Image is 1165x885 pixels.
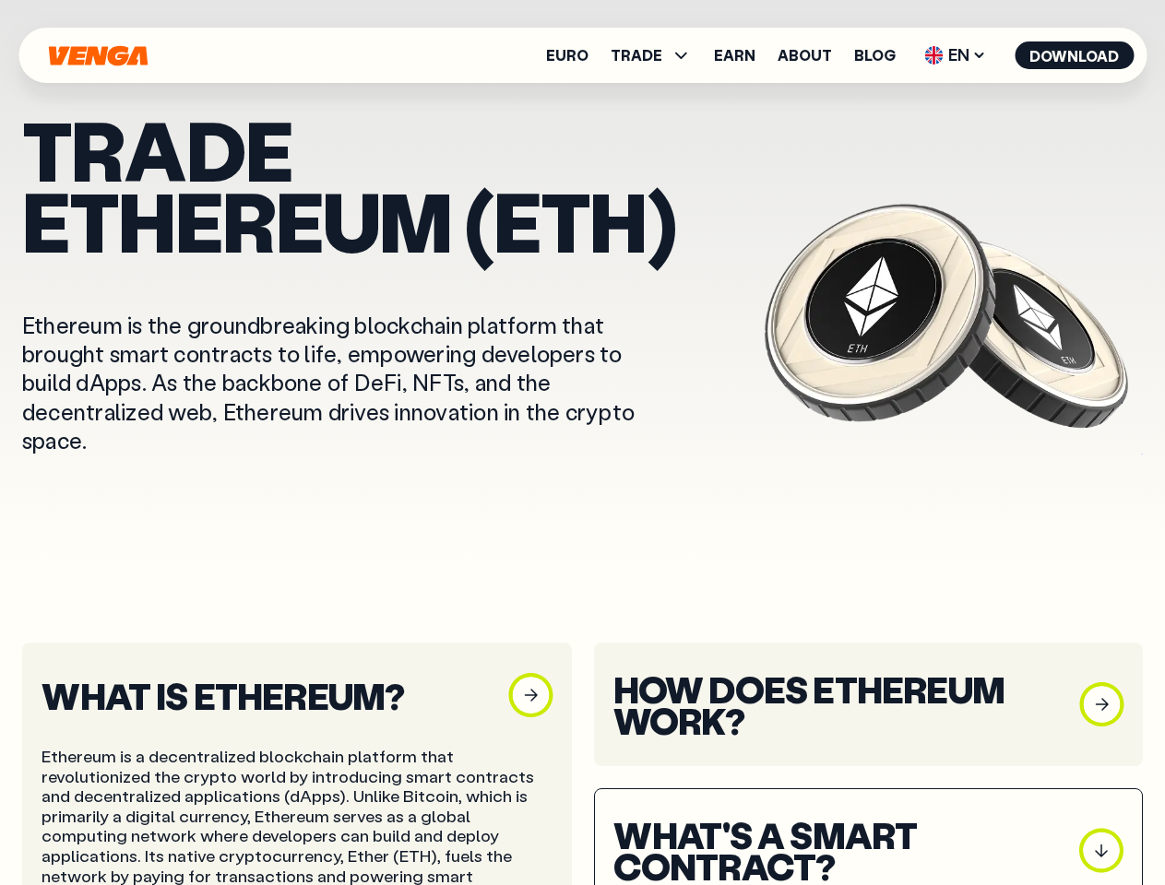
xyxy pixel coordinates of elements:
[613,673,1124,736] button: How does Ethereum work?
[22,114,754,255] h1: TRADE Ethereum (eth)
[42,679,486,711] h3: What is Ethereum?
[611,48,662,63] span: TRADE
[854,48,896,63] a: Blog
[918,41,993,70] span: EN
[1015,41,1134,69] button: Download
[714,48,755,63] a: Earn
[778,48,832,63] a: About
[42,673,553,717] button: What is Ethereum?
[546,48,588,63] a: Euro
[613,819,1058,881] h3: What's a Smart Contract?
[924,46,943,65] img: flag-uk
[46,45,149,66] svg: Home
[613,819,1124,881] button: What's a Smart Contract?
[611,44,692,66] span: TRADE
[22,311,674,454] p: Ethereum is the groundbreaking blockchain platform that brought smart contracts to life, empoweri...
[613,673,1058,736] h3: How does Ethereum work?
